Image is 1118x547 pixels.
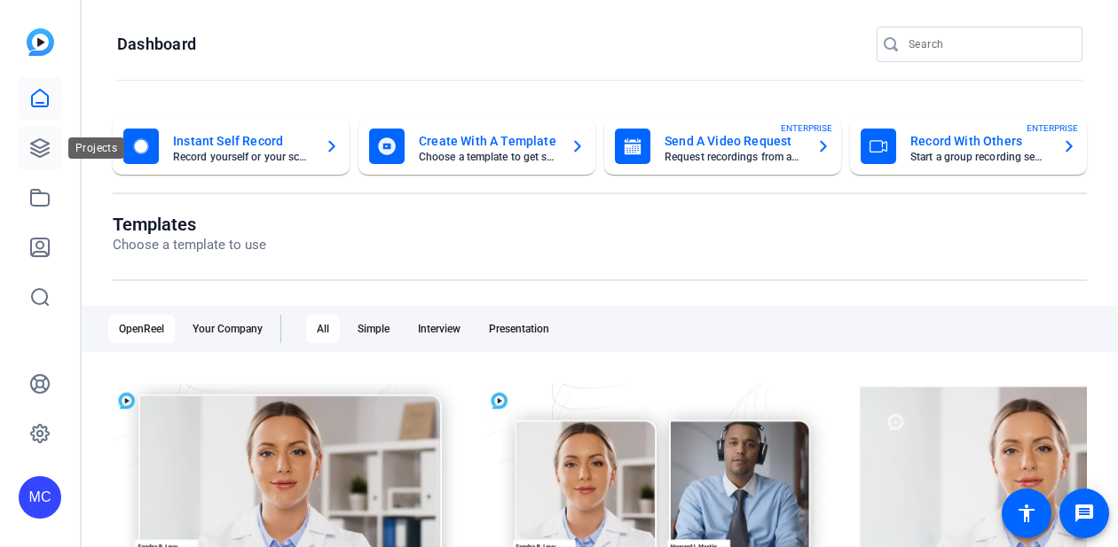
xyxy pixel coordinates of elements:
[113,118,350,175] button: Instant Self RecordRecord yourself or your screen
[910,152,1048,162] mat-card-subtitle: Start a group recording session
[347,315,400,343] div: Simple
[117,34,196,55] h1: Dashboard
[910,130,1048,152] mat-card-title: Record With Others
[419,152,556,162] mat-card-subtitle: Choose a template to get started
[68,137,124,159] div: Projects
[478,315,560,343] div: Presentation
[108,315,175,343] div: OpenReel
[173,130,311,152] mat-card-title: Instant Self Record
[182,315,273,343] div: Your Company
[850,118,1087,175] button: Record With OthersStart a group recording sessionENTERPRISE
[781,121,832,135] span: ENTERPRISE
[113,235,266,255] p: Choose a template to use
[173,152,311,162] mat-card-subtitle: Record yourself or your screen
[1027,121,1078,135] span: ENTERPRISE
[419,130,556,152] mat-card-title: Create With A Template
[113,214,266,235] h1: Templates
[27,28,54,56] img: blue-gradient.svg
[909,34,1068,55] input: Search
[1016,503,1037,524] mat-icon: accessibility
[306,315,340,343] div: All
[358,118,595,175] button: Create With A TemplateChoose a template to get started
[604,118,841,175] button: Send A Video RequestRequest recordings from anyone, anywhereENTERPRISE
[19,476,61,519] div: MC
[665,152,802,162] mat-card-subtitle: Request recordings from anyone, anywhere
[665,130,802,152] mat-card-title: Send A Video Request
[1074,503,1095,524] mat-icon: message
[407,315,471,343] div: Interview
